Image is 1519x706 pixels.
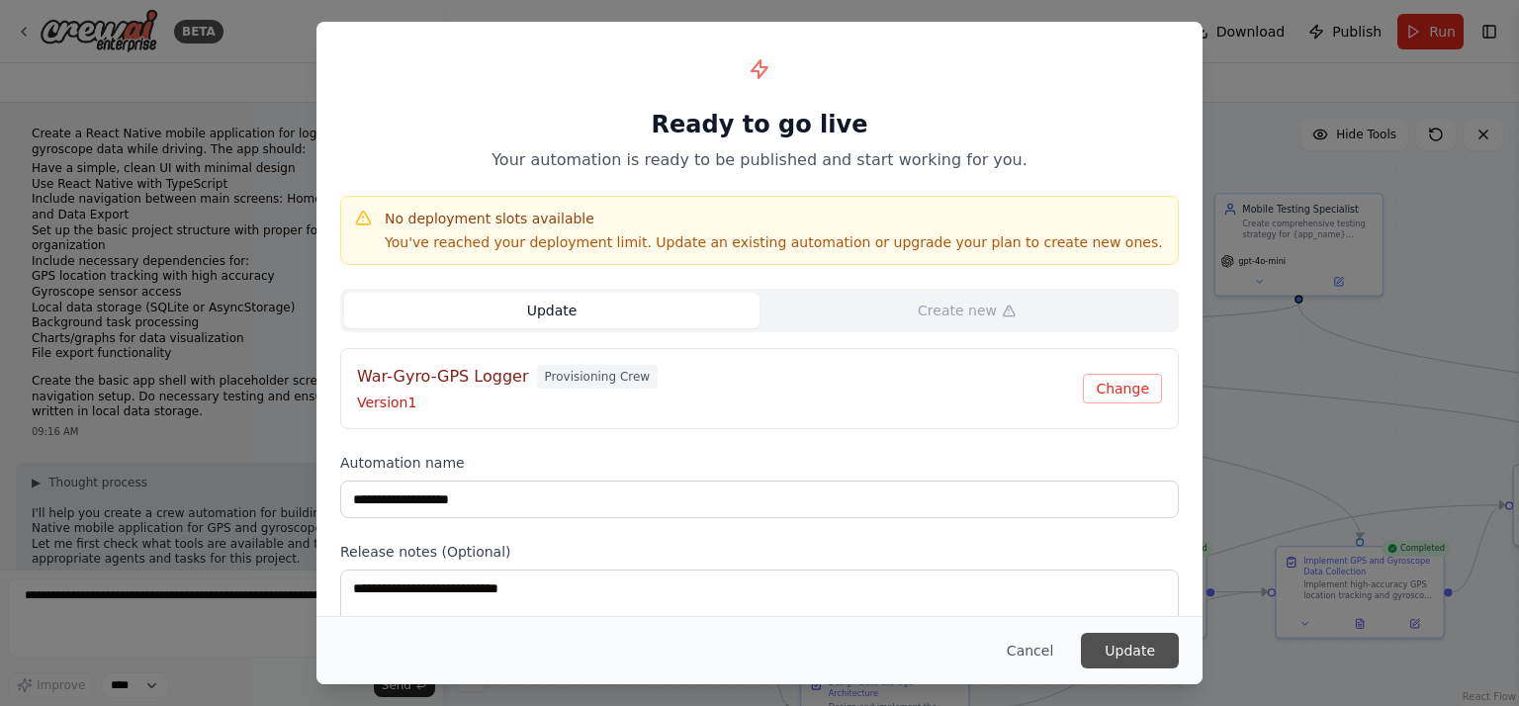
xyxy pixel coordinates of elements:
p: Your automation is ready to be published and start working for you. [340,148,1179,172]
button: Create new [759,293,1175,328]
h4: War-Gyro-GPS Logger [357,365,529,389]
p: You've reached your deployment limit. Update an existing automation or upgrade your plan to creat... [385,232,1163,252]
button: Change [1083,374,1162,403]
button: Cancel [991,633,1069,668]
h4: No deployment slots available [385,209,1163,228]
span: Provisioning Crew [537,365,659,389]
p: Version 1 [357,393,1083,412]
h1: Ready to go live [340,109,1179,140]
label: Release notes (Optional) [340,542,1179,562]
label: Automation name [340,453,1179,473]
button: Update [344,293,759,328]
button: Update [1081,633,1179,668]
